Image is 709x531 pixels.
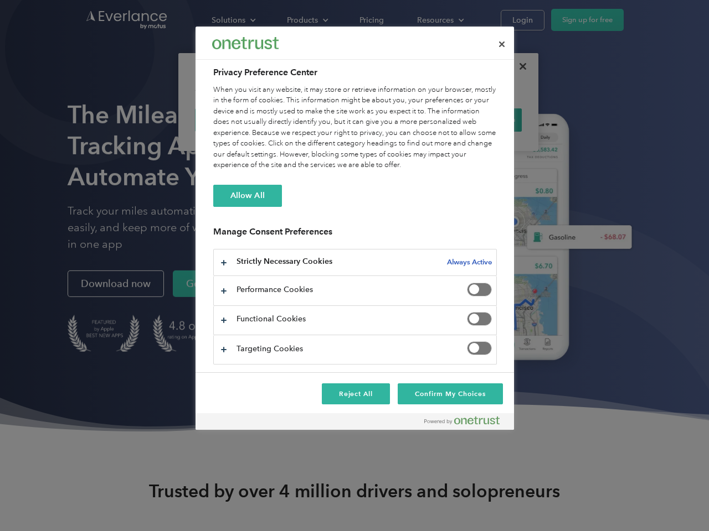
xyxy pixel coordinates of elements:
[196,27,514,430] div: Preference center
[213,66,497,79] h2: Privacy Preference Center
[398,383,502,404] button: Confirm My Choices
[490,32,514,56] button: Close
[212,32,279,54] div: Everlance
[322,383,391,404] button: Reject All
[212,37,279,49] img: Everlance
[213,226,497,243] h3: Manage Consent Preferences
[424,416,500,425] img: Powered by OneTrust Opens in a new Tab
[213,85,497,171] div: When you visit any website, it may store or retrieve information on your browser, mostly in the f...
[424,416,508,430] a: Powered by OneTrust Opens in a new Tab
[196,27,514,430] div: Privacy Preference Center
[213,185,282,207] button: Allow All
